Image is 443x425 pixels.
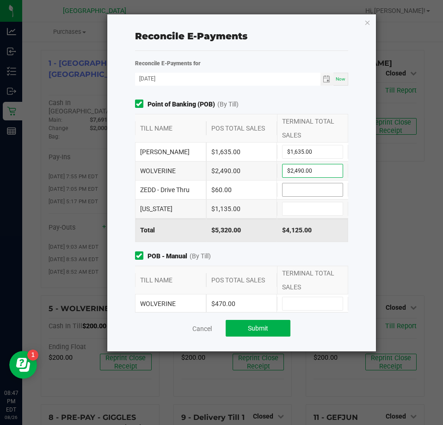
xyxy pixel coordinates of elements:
div: ZEDD - Drive Thru [135,181,206,199]
button: Submit [226,320,290,337]
div: $5,320.00 [206,219,277,242]
span: Submit [248,325,268,332]
span: Toggle calendar [320,73,334,86]
div: TERMINAL TOTAL SALES [277,266,348,294]
form-toggle: Include in reconciliation [135,100,148,109]
div: WOLVERINE [135,162,206,180]
div: [US_STATE] [135,200,206,218]
div: Total [135,219,206,242]
div: TILL NAME [135,273,206,287]
span: (By Till) [217,100,239,109]
strong: Point of Banking (POB) [148,100,215,109]
div: $4,125.00 [277,219,348,242]
div: WOLVERINE [135,294,206,313]
div: [PERSON_NAME] [135,143,206,161]
div: POS TOTAL SALES [206,121,277,135]
iframe: Resource center [9,351,37,379]
iframe: Resource center unread badge [27,350,38,361]
div: $60.00 [206,181,277,199]
form-toggle: Include in reconciliation [135,251,148,261]
div: TERMINAL TOTAL SALES [277,114,348,142]
span: (By Till) [190,251,211,261]
input: Date [135,73,320,84]
div: Reconcile E-Payments [135,29,349,43]
div: $1,135.00 [206,200,277,218]
div: TILL NAME [135,121,206,135]
span: Now [336,76,345,81]
strong: Reconcile E-Payments for [135,60,201,67]
div: $470.00 [206,294,277,313]
div: $1,635.00 [206,143,277,161]
div: POS TOTAL SALES [206,273,277,287]
strong: POB - Manual [148,251,187,261]
div: $2,490.00 [206,162,277,180]
a: Cancel [192,324,212,333]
